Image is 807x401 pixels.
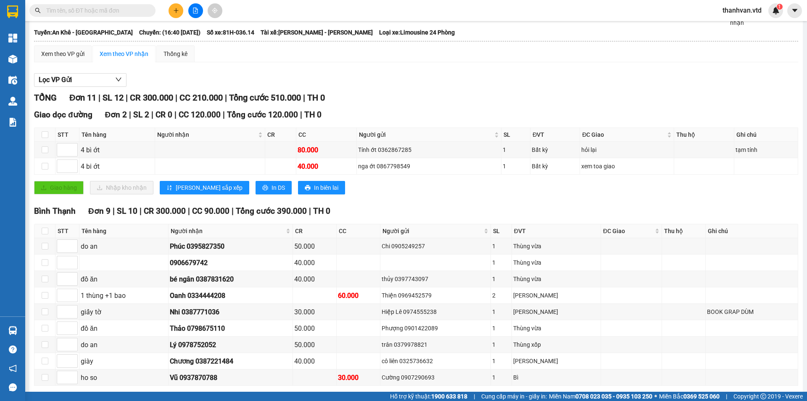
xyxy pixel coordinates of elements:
span: file-add [193,8,198,13]
span: Cung cấp máy in - giấy in: [481,392,547,401]
span: | [309,206,311,216]
span: down [71,329,76,334]
span: down [71,362,76,367]
span: Decrease Value [68,361,77,367]
div: Xem theo VP gửi [41,49,84,58]
button: plus [169,3,183,18]
span: Decrease Value [68,150,77,156]
span: CR 0 [156,110,172,120]
span: | [726,392,727,401]
span: Increase Value [68,256,77,263]
span: CR 300.000 [130,93,173,103]
th: ĐVT [530,128,580,142]
span: Tổng cước 510.000 [229,93,301,103]
div: 1 [492,340,510,349]
span: thanhvan.vtd [716,5,768,16]
span: Decrease Value [68,246,77,252]
div: Cường 0907290693 [382,373,489,382]
span: question-circle [9,345,17,353]
span: Tổng cước 390.000 [236,206,307,216]
span: | [113,206,115,216]
span: ⚪️ [654,395,657,398]
div: 1 [492,258,510,267]
span: Miền Nam [549,392,652,401]
span: | [225,93,227,103]
span: | [129,110,131,120]
span: up [71,307,76,312]
span: | [98,93,100,103]
div: 2 [492,291,510,300]
span: message [9,383,17,391]
div: 50.000 [294,323,335,334]
div: 1 [492,307,510,316]
span: up [71,241,76,246]
button: printerIn DS [256,181,292,194]
div: 40.000 [294,274,335,284]
span: down [115,76,122,83]
button: sort-ascending[PERSON_NAME] sắp xếp [160,181,249,194]
span: Chuyến: (16:40 [DATE]) [139,28,200,37]
th: CC [337,224,380,238]
span: Increase Value [68,338,77,345]
sup: 1 [777,4,783,10]
div: tạm tính [736,145,796,154]
span: In DS [272,183,285,192]
span: sort-ascending [166,185,172,191]
div: Chi 0905249257 [382,242,489,251]
span: Người gửi [359,130,493,139]
div: Thùng vừa [513,324,599,333]
span: | [151,110,153,120]
span: up [71,274,76,279]
span: | [223,110,225,120]
span: | [140,206,142,216]
img: logo-vxr [7,5,18,18]
span: up [71,356,76,361]
span: Increase Value [68,240,77,246]
span: down [71,296,76,301]
div: Thùng vừa [513,274,599,284]
th: CR [293,224,337,238]
span: Decrease Value [68,312,77,318]
span: Người nhận [171,226,284,236]
div: 30.000 [338,372,379,383]
div: 60.000 [338,290,379,301]
span: Decrease Value [68,345,77,351]
div: do an [81,241,167,252]
span: Decrease Value [68,263,77,269]
div: Oanh 0334444208 [170,290,291,301]
div: Bất kỳ [532,145,578,154]
img: icon-new-feature [772,7,780,14]
th: CR [265,128,296,142]
div: do an [81,340,167,350]
span: Increase Value [68,305,77,312]
div: 4 bì ớt [81,145,153,155]
span: CC 210.000 [179,93,223,103]
span: Decrease Value [68,328,77,335]
span: Decrease Value [68,279,77,285]
span: Tài xế: [PERSON_NAME] - [PERSON_NAME] [261,28,373,37]
span: Decrease Value [68,295,77,302]
span: Increase Value [68,289,77,295]
span: Người nhận [157,130,256,139]
th: ĐVT [512,224,601,238]
span: | [174,110,177,120]
span: Bình Thạnh [34,206,76,216]
div: Xem theo VP nhận [100,49,148,58]
button: printerIn biên lai [298,181,345,194]
span: up [71,258,76,263]
span: down [71,313,76,318]
span: TH 0 [304,110,322,120]
span: Increase Value [68,273,77,279]
div: Thiện 0969452579 [382,291,489,300]
span: SL 12 [103,93,124,103]
button: downloadNhập kho nhận [90,181,153,194]
img: warehouse-icon [8,55,17,64]
span: Increase Value [68,322,77,328]
span: | [232,206,234,216]
th: Thu hộ [674,128,735,142]
span: Decrease Value [68,377,77,384]
div: ho so [81,372,167,383]
div: 40.000 [294,258,335,268]
span: Số xe: 81H-036.14 [207,28,254,37]
b: Tuyến: An Khê - [GEOGRAPHIC_DATA] [34,29,133,36]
